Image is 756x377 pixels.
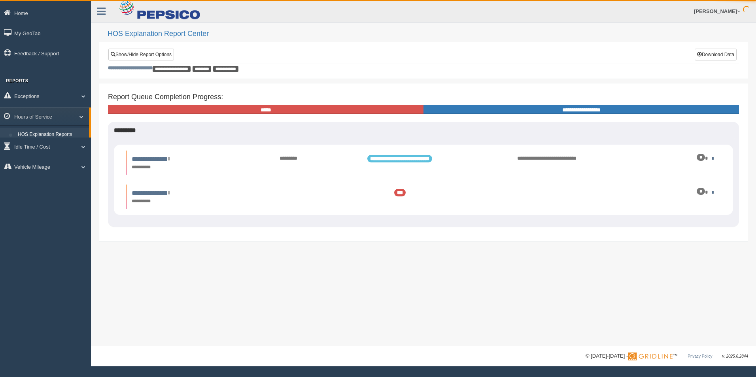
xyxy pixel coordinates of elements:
span: v. 2025.6.2844 [722,354,748,358]
button: Download Data [695,49,737,60]
a: Privacy Policy [688,354,712,358]
img: Gridline [628,352,673,360]
a: Show/Hide Report Options [108,49,174,60]
h2: HOS Explanation Report Center [108,30,748,38]
h4: Report Queue Completion Progress: [108,93,739,101]
a: HOS Explanation Reports [14,128,89,142]
div: © [DATE]-[DATE] - ™ [586,352,748,360]
li: Expand [126,185,721,209]
li: Expand [126,151,721,175]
